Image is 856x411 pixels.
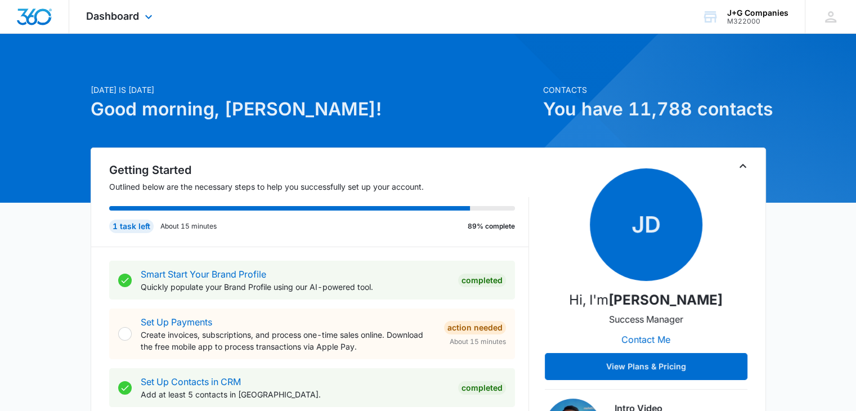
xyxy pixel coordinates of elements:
p: Hi, I'm [569,290,723,310]
div: Completed [458,381,506,395]
p: Quickly populate your Brand Profile using our AI-powered tool. [141,281,449,293]
span: Dashboard [86,10,139,22]
span: JD [590,168,702,281]
p: About 15 minutes [160,221,217,231]
p: Success Manager [609,312,683,326]
div: account id [727,17,788,25]
h1: Good morning, [PERSON_NAME]! [91,96,536,123]
a: Smart Start Your Brand Profile [141,269,266,280]
strong: [PERSON_NAME] [608,292,723,308]
p: Add at least 5 contacts in [GEOGRAPHIC_DATA]. [141,388,449,400]
div: Completed [458,274,506,287]
p: Outlined below are the necessary steps to help you successfully set up your account. [109,181,529,193]
p: [DATE] is [DATE] [91,84,536,96]
p: 89% complete [468,221,515,231]
a: Set Up Contacts in CRM [141,376,241,387]
div: Action Needed [444,321,506,334]
button: Toggle Collapse [736,159,750,173]
span: About 15 minutes [450,337,506,347]
button: Contact Me [610,326,682,353]
p: Create invoices, subscriptions, and process one-time sales online. Download the free mobile app t... [141,329,435,352]
div: account name [727,8,788,17]
button: View Plans & Pricing [545,353,747,380]
h1: You have 11,788 contacts [543,96,766,123]
h2: Getting Started [109,162,529,178]
a: Set Up Payments [141,316,212,328]
div: 1 task left [109,220,154,233]
p: Contacts [543,84,766,96]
